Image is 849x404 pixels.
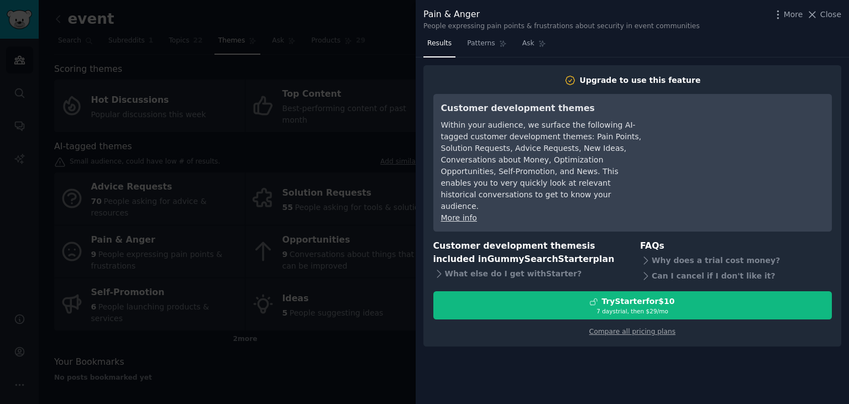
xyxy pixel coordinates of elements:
div: Why does a trial cost money? [640,253,832,268]
div: Upgrade to use this feature [580,75,701,86]
span: Close [820,9,841,20]
h3: FAQs [640,239,832,253]
a: More info [441,213,477,222]
button: More [772,9,803,20]
span: More [784,9,803,20]
a: Ask [518,35,550,57]
div: Try Starter for $10 [601,296,674,307]
h3: Customer development themes is included in plan [433,239,625,266]
button: TryStarterfor$107 daystrial, then $29/mo [433,291,832,319]
div: Within your audience, we surface the following AI-tagged customer development themes: Pain Points... [441,119,643,212]
div: 7 days trial, then $ 29 /mo [434,307,831,315]
span: Results [427,39,452,49]
div: People expressing pain points & frustrations about security in event communities [423,22,700,32]
span: Patterns [467,39,495,49]
div: What else do I get with Starter ? [433,266,625,282]
a: Compare all pricing plans [589,328,675,335]
button: Close [806,9,841,20]
span: Ask [522,39,534,49]
a: Results [423,35,455,57]
div: Pain & Anger [423,8,700,22]
h3: Customer development themes [441,102,643,116]
a: Patterns [463,35,510,57]
div: Can I cancel if I don't like it? [640,268,832,284]
iframe: YouTube video player [658,102,824,185]
span: GummySearch Starter [487,254,593,264]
